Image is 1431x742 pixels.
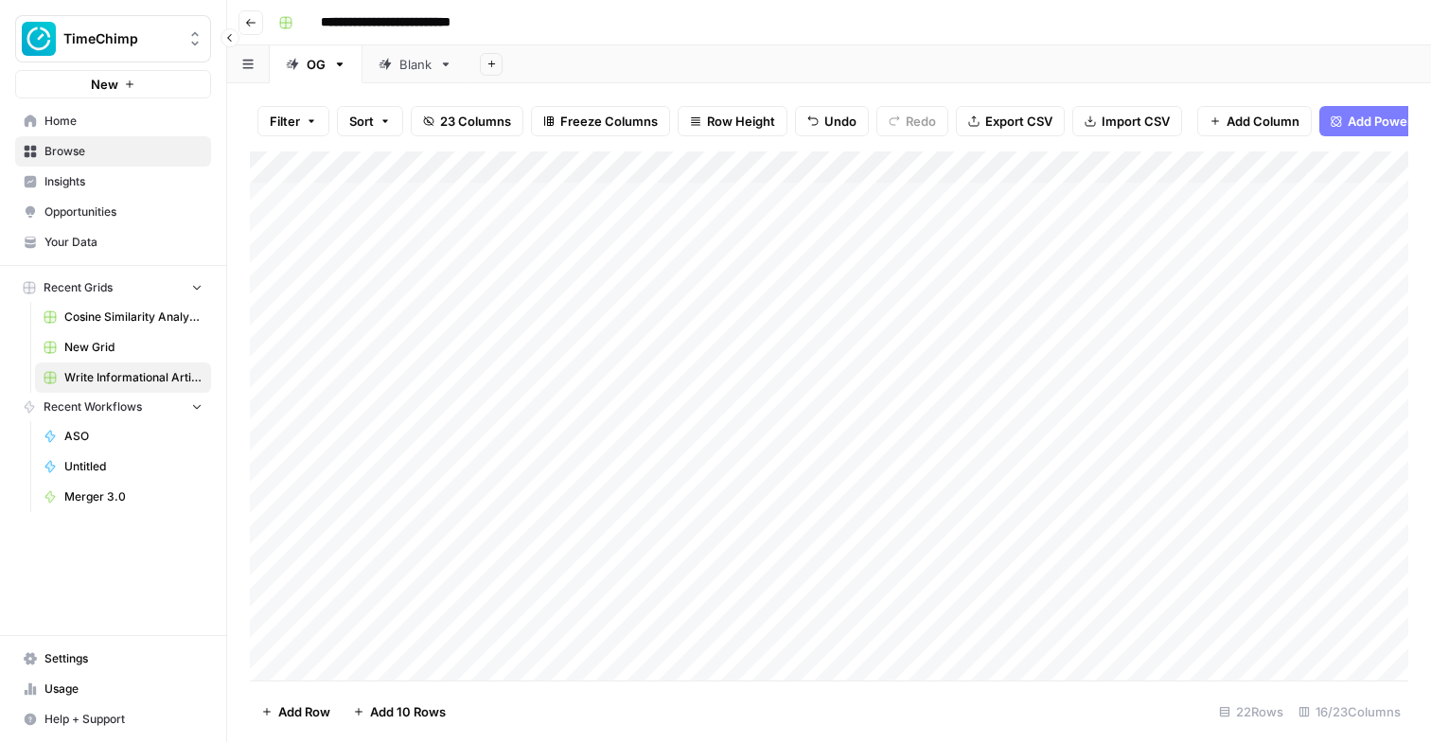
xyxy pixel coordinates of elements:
span: Freeze Columns [560,112,658,131]
button: Undo [795,106,869,136]
div: 22 Rows [1211,697,1291,727]
button: New [15,70,211,98]
span: Insights [44,173,203,190]
span: Import CSV [1102,112,1170,131]
a: Opportunities [15,197,211,227]
a: Browse [15,136,211,167]
span: Settings [44,650,203,667]
a: Usage [15,674,211,704]
button: Import CSV [1072,106,1182,136]
span: Row Height [707,112,775,131]
a: ASO [35,421,211,451]
span: 23 Columns [440,112,511,131]
span: Redo [906,112,936,131]
span: Export CSV [985,112,1052,131]
a: Untitled [35,451,211,482]
span: Untitled [64,458,203,475]
span: Recent Grids [44,279,113,296]
a: Cosine Similarity Analysis [35,302,211,332]
span: Merger 3.0 [64,488,203,505]
button: Sort [337,106,403,136]
span: Help + Support [44,711,203,728]
span: Add Column [1227,112,1299,131]
a: Blank [362,45,468,83]
a: Merger 3.0 [35,482,211,512]
button: Redo [876,106,948,136]
span: Opportunities [44,203,203,221]
button: Add Column [1197,106,1312,136]
button: Filter [257,106,329,136]
span: Recent Workflows [44,398,142,415]
a: Home [15,106,211,136]
button: Row Height [678,106,787,136]
span: Add Row [278,702,330,721]
span: New Grid [64,339,203,356]
span: Write Informational Article [64,369,203,386]
a: Your Data [15,227,211,257]
span: Add 10 Rows [370,702,446,721]
a: New Grid [35,332,211,362]
button: Freeze Columns [531,106,670,136]
button: Add 10 Rows [342,697,457,727]
span: Cosine Similarity Analysis [64,309,203,326]
button: Add Row [250,697,342,727]
span: Undo [824,112,857,131]
a: Settings [15,644,211,674]
span: Home [44,113,203,130]
span: ASO [64,428,203,445]
a: OG [270,45,362,83]
button: Workspace: TimeChimp [15,15,211,62]
button: Help + Support [15,704,211,734]
span: New [91,75,118,94]
span: Filter [270,112,300,131]
div: OG [307,55,326,74]
span: TimeChimp [63,29,178,48]
span: Usage [44,680,203,698]
a: Write Informational Article [35,362,211,393]
span: Sort [349,112,374,131]
button: Recent Grids [15,274,211,302]
button: Export CSV [956,106,1065,136]
div: Blank [399,55,432,74]
button: 23 Columns [411,106,523,136]
button: Recent Workflows [15,393,211,421]
img: TimeChimp Logo [22,22,56,56]
a: Insights [15,167,211,197]
span: Browse [44,143,203,160]
div: 16/23 Columns [1291,697,1408,727]
span: Your Data [44,234,203,251]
